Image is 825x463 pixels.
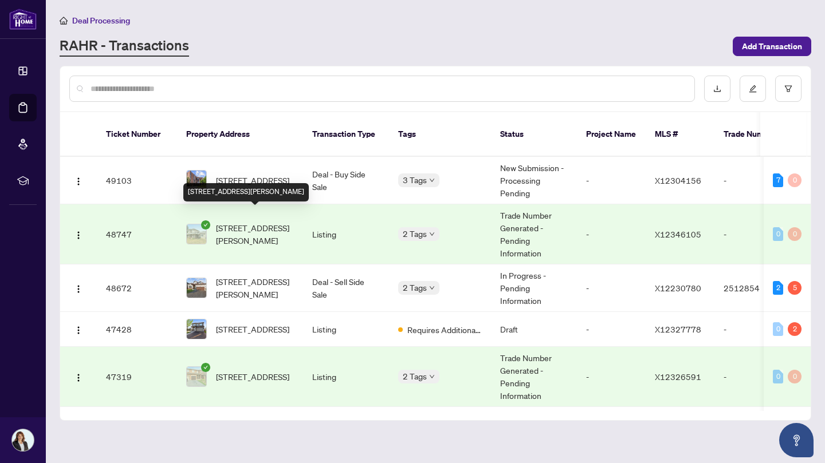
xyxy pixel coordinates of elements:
[491,204,577,264] td: Trade Number Generated - Pending Information
[655,371,701,382] span: X12326591
[74,326,83,335] img: Logo
[577,112,646,157] th: Project Name
[69,320,88,338] button: Logo
[788,227,802,241] div: 0
[655,283,701,293] span: X12230780
[97,264,177,312] td: 48672
[403,173,427,187] span: 3 Tags
[714,204,795,264] td: -
[429,177,435,183] span: down
[788,370,802,383] div: 0
[97,347,177,407] td: 47319
[773,370,783,383] div: 0
[389,112,491,157] th: Tags
[655,324,701,334] span: X12327778
[303,264,389,312] td: Deal - Sell Side Sale
[788,281,802,295] div: 5
[714,157,795,204] td: -
[784,85,792,93] span: filter
[72,15,130,26] span: Deal Processing
[491,112,577,157] th: Status
[491,157,577,204] td: New Submission - Processing Pending
[714,312,795,347] td: -
[74,284,83,294] img: Logo
[74,177,83,186] img: Logo
[187,367,206,386] img: thumbnail-img
[577,204,646,264] td: -
[403,227,427,240] span: 2 Tags
[742,37,802,56] span: Add Transaction
[9,9,37,30] img: logo
[491,264,577,312] td: In Progress - Pending Information
[201,220,210,229] span: check-circle
[303,204,389,264] td: Listing
[187,171,206,190] img: thumbnail-img
[216,370,289,383] span: [STREET_ADDRESS]
[69,279,88,297] button: Logo
[577,264,646,312] td: -
[216,323,289,335] span: [STREET_ADDRESS]
[773,173,783,187] div: 7
[491,312,577,347] td: Draft
[655,175,701,185] span: X12304156
[713,85,721,93] span: download
[577,312,646,347] td: -
[216,174,289,187] span: [STREET_ADDRESS]
[12,429,34,451] img: Profile Icon
[97,112,177,157] th: Ticket Number
[714,264,795,312] td: 2512854
[714,347,795,407] td: -
[303,157,389,204] td: Deal - Buy Side Sale
[60,17,68,25] span: home
[403,281,427,294] span: 2 Tags
[429,374,435,379] span: down
[177,112,303,157] th: Property Address
[69,225,88,243] button: Logo
[183,183,309,201] div: [STREET_ADDRESS][PERSON_NAME]
[577,347,646,407] td: -
[303,312,389,347] td: Listing
[788,173,802,187] div: 0
[187,278,206,298] img: thumbnail-img
[69,171,88,189] button: Logo
[74,373,83,382] img: Logo
[577,157,646,204] td: -
[201,363,210,372] span: check-circle
[749,85,757,93] span: edit
[733,37,811,56] button: Add Transaction
[407,323,482,336] span: Requires Additional Docs
[69,367,88,386] button: Logo
[773,322,783,336] div: 0
[97,312,177,347] td: 47428
[187,319,206,339] img: thumbnail-img
[740,76,766,102] button: edit
[773,227,783,241] div: 0
[216,275,294,300] span: [STREET_ADDRESS][PERSON_NAME]
[60,36,189,57] a: RAHR - Transactions
[303,112,389,157] th: Transaction Type
[187,224,206,244] img: thumbnail-img
[216,221,294,247] span: [STREET_ADDRESS][PERSON_NAME]
[97,204,177,264] td: 48747
[646,112,714,157] th: MLS #
[303,347,389,407] td: Listing
[779,423,814,457] button: Open asap
[491,347,577,407] td: Trade Number Generated - Pending Information
[704,76,730,102] button: download
[714,112,795,157] th: Trade Number
[429,285,435,291] span: down
[74,231,83,240] img: Logo
[403,370,427,383] span: 2 Tags
[788,322,802,336] div: 2
[775,76,802,102] button: filter
[97,157,177,204] td: 49103
[655,229,701,239] span: X12346105
[773,281,783,295] div: 2
[429,231,435,237] span: down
